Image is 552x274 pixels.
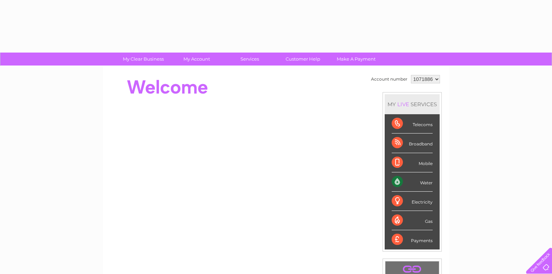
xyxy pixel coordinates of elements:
a: Make A Payment [327,53,385,66]
td: Account number [369,73,409,85]
a: Services [221,53,279,66]
div: Water [392,172,433,192]
div: Broadband [392,133,433,153]
div: Gas [392,211,433,230]
a: Customer Help [274,53,332,66]
div: LIVE [396,101,411,108]
div: Electricity [392,192,433,211]
div: Mobile [392,153,433,172]
div: Payments [392,230,433,249]
div: Telecoms [392,114,433,133]
div: MY SERVICES [385,94,440,114]
a: My Account [168,53,225,66]
a: My Clear Business [114,53,172,66]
